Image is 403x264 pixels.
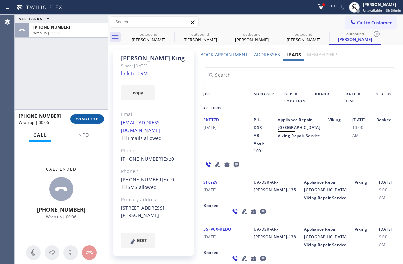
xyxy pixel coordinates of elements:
div: Booked [200,202,226,221]
div: [PERSON_NAME] [330,36,380,42]
div: Viking [324,116,348,155]
a: link to CRM [121,70,148,77]
div: [PERSON_NAME] [123,37,174,43]
span: 9:00 AM [379,233,395,248]
div: Brand [311,91,342,105]
div: outbound [123,32,174,37]
button: Mute [26,245,41,260]
span: Call to Customer [357,20,392,26]
input: Emails allowed [122,136,127,140]
div: Booked [372,116,399,155]
div: Since: [DATE] [121,62,186,70]
span: Ext: 0 [163,156,174,162]
span: Info [76,132,89,138]
span: [PHONE_NUMBER] [37,206,86,213]
span: [DATE] [204,186,246,194]
div: Status [372,91,399,105]
span: Wrap up | 00:06 [33,30,60,35]
div: [DATE] [375,225,399,249]
div: [PERSON_NAME] [175,37,225,43]
label: Emails allowed [121,135,162,141]
div: Date & Time [342,91,372,105]
span: [PHONE_NUMBER] [33,24,70,30]
div: outbound [330,31,380,36]
label: Addresses [254,51,280,58]
span: Wrap up | 00:06 [19,120,49,125]
span: Viking Repair Service [304,242,346,248]
span: [DATE] [204,233,246,241]
span: Wrap up | 00:06 [46,214,77,220]
div: Erika Krugler [227,30,277,45]
div: MONICA FITZGERALD [123,30,174,45]
div: PH-DSR-AR-Axel-109 [250,116,274,155]
span: SJKYZV [204,179,218,185]
div: Viking [351,225,375,249]
div: Viking [351,178,375,202]
button: Call [29,128,51,142]
span: 9:00 AM [379,186,395,201]
span: ALL TASKS [19,16,43,21]
div: [PERSON_NAME] [227,37,277,43]
input: Search [110,17,198,27]
span: EDIT [137,238,147,243]
div: Primary address [121,196,186,204]
span: Appliance Repair [GEOGRAPHIC_DATA] [278,117,320,130]
div: outbound [227,32,277,37]
div: UA-DSR-AR-[PERSON_NAME]-135 [250,178,300,202]
button: Call to Customer [345,16,396,29]
div: Dianne King [278,30,329,45]
div: Email [121,111,186,118]
div: outbound [278,32,329,37]
input: Search [204,68,395,82]
span: Ext: 0 [163,176,174,183]
button: Open dialpad [63,245,78,260]
button: COMPLETE [70,114,104,124]
span: Call ended [46,166,77,172]
button: Mute [338,3,347,12]
span: Viking Repair Service [304,195,346,201]
span: SKET7D [204,117,219,123]
div: Rick McConnell [175,30,225,45]
span: 5SFVCX-REDO [204,226,231,232]
span: COMPLETE [76,117,99,121]
div: Actions [200,105,245,112]
div: [PERSON_NAME] [278,37,329,43]
label: Leads [286,51,301,58]
span: Appliance Repair [GEOGRAPHIC_DATA] [304,179,347,193]
div: [STREET_ADDRESS][PERSON_NAME] [121,204,186,220]
a: [EMAIL_ADDRESS][DOMAIN_NAME] [121,119,162,134]
span: Appliance Repair [GEOGRAPHIC_DATA] [304,226,347,240]
div: Dianne King [330,30,380,44]
span: [DATE] [204,124,246,131]
button: Hang up [82,245,97,260]
div: [PERSON_NAME] [363,2,401,7]
button: Info [72,128,93,142]
button: copy [121,85,155,100]
a: [PHONE_NUMBER] [121,176,163,183]
span: 10:00 AM [352,124,368,139]
div: [DATE] [375,178,399,202]
div: Manager [250,91,281,105]
div: Job [200,91,250,105]
div: Phone [121,147,186,155]
span: Call [33,132,47,138]
div: Phone2 [121,168,186,175]
span: [PHONE_NUMBER] [19,113,61,119]
button: Open directory [45,245,59,260]
div: Dep. & Location [280,91,311,105]
span: Viking Repair Service [278,133,320,139]
input: SMS allowed [122,185,127,189]
div: [PERSON_NAME] King [121,54,186,62]
div: [DATE] [348,116,372,155]
a: [PHONE_NUMBER] [121,156,163,162]
label: Membership [307,51,337,58]
button: EDIT [121,233,155,248]
div: outbound [175,32,225,37]
span: Unavailable | 3h 36min [363,8,401,13]
label: Book Appointment [200,51,248,58]
label: SMS allowed [121,184,157,190]
button: ALL TASKS [15,15,56,23]
div: UA-DSR-AR-[PERSON_NAME]-138 [250,225,300,249]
